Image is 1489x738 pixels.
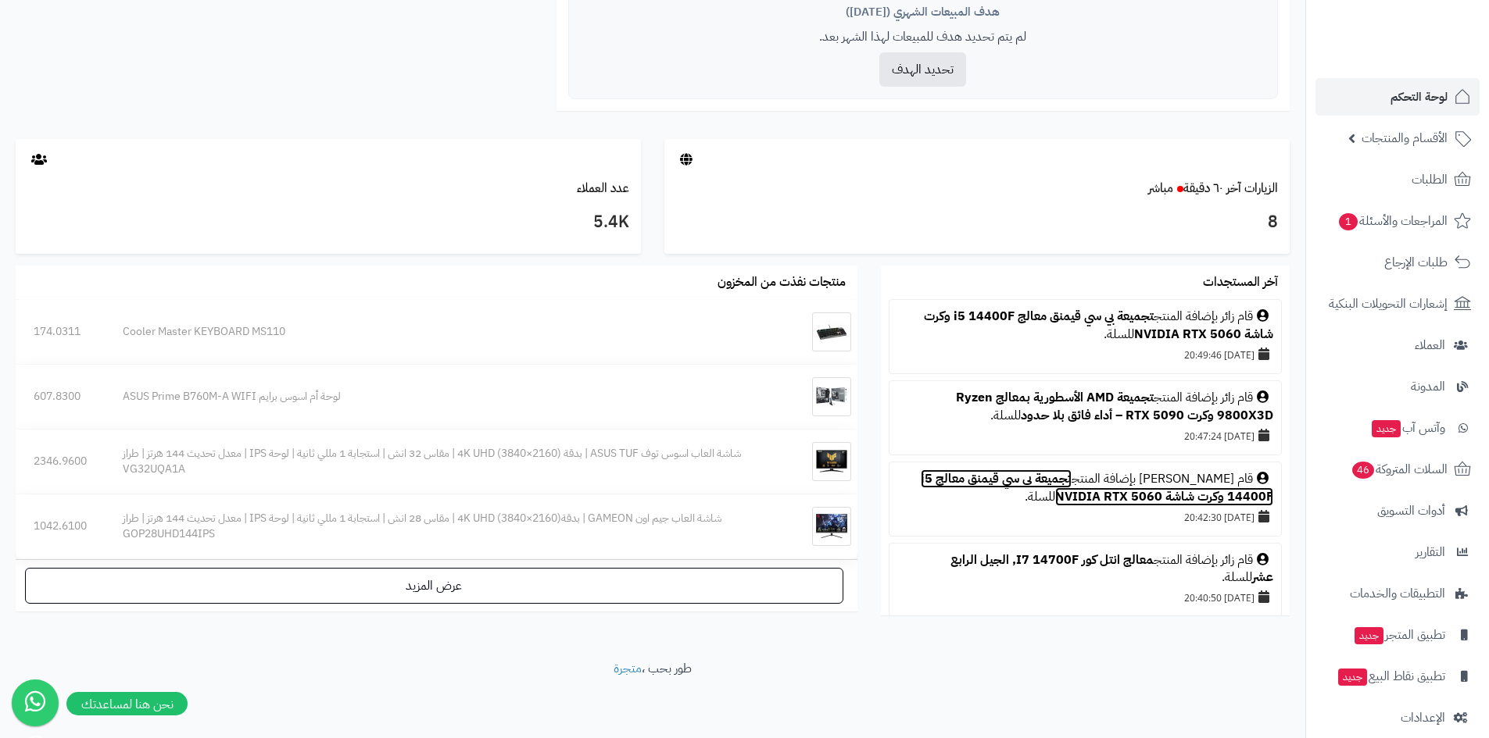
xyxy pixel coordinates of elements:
[27,209,629,236] h3: 5.4K
[879,52,966,87] button: تحديد الهدف
[1383,42,1474,75] img: logo-2.png
[614,659,642,678] a: متجرة
[1401,707,1445,729] span: الإعدادات
[34,454,87,469] div: 2346.9600
[1315,326,1480,364] a: العملاء
[34,324,87,340] div: 174.0311
[1377,500,1445,522] span: أدوات التسويق
[1148,179,1173,198] small: مباشر
[812,377,851,416] img: لوحة أم اسوس برايم ASUS Prime B760M-A WIFI
[1353,624,1445,646] span: تطبيق المتجر
[924,307,1273,344] a: تجميعة بي سي قيمنق معالج i5 14400F وكرت شاشة NVIDIA RTX 5060
[1412,169,1448,191] span: الطلبات
[897,551,1273,587] div: قام زائر بإضافة المنتج للسلة.
[1411,376,1445,398] span: المدونة
[1203,276,1278,290] h3: آخر المستجدات
[1415,334,1445,356] span: العملاء
[581,28,1265,46] p: لم يتم تحديد هدف للمبيعات لهذا الشهر بعد.
[1315,492,1480,529] a: أدوات التسويق
[123,446,788,477] div: شاشة العاب اسوس توف ASUS TUF | بدقة 4K UHD (3840×2160) | مقاس 32 انش | استجابة 1 مللي ثانية | لوح...
[718,276,846,290] h3: منتجات نفذت من المخزون
[34,519,87,534] div: 1042.6100
[1350,583,1445,604] span: التطبيقات والخدمات
[1339,213,1358,230] span: 1
[1391,86,1448,108] span: لوحة التحكم
[812,442,851,481] img: شاشة العاب اسوس توف ASUS TUF | بدقة 4K UHD (3840×2160) | مقاس 32 انش | استجابة 1 مللي ثانية | لوح...
[1315,616,1480,654] a: تطبيق المتجرجديد
[577,179,629,198] a: عدد العملاء
[921,469,1273,506] a: تجميعة بي سي قيمنق معالج i5 14400F وكرت شاشة NVIDIA RTX 5060
[123,324,788,340] div: Cooler Master KEYBOARD MS110
[1337,665,1445,687] span: تطبيق نقاط البيع
[581,4,1265,20] div: هدف المبيعات الشهري ([DATE])
[1362,127,1448,149] span: الأقسام والمنتجات
[1315,368,1480,405] a: المدونة
[1352,462,1374,479] span: 46
[1315,78,1480,116] a: لوحة التحكم
[812,507,851,546] img: شاشة العاب جيم اون GAMEON | بدقة4K UHD (3840×2160) | مقاس 28 انش | استجابة 1 مللي ثانية | لوحة IP...
[1315,533,1480,571] a: التقارير
[1315,699,1480,736] a: الإعدادات
[897,506,1273,528] div: [DATE] 20:42:30
[1315,451,1480,488] a: السلات المتروكة46
[1315,285,1480,323] a: إشعارات التحويلات البنكية
[1315,575,1480,612] a: التطبيقات والخدمات
[897,308,1273,344] div: قام زائر بإضافة المنتج للسلة.
[1315,409,1480,447] a: وآتس آبجديد
[950,551,1273,587] a: معالج انتل كور I7 14700F, الجيل الرابع عشر
[1355,627,1383,644] span: جديد
[897,470,1273,506] div: قام [PERSON_NAME] بإضافة المنتج للسلة.
[897,586,1273,608] div: [DATE] 20:40:50
[1370,417,1445,439] span: وآتس آب
[1315,161,1480,198] a: الطلبات
[897,425,1273,447] div: [DATE] 20:47:24
[897,389,1273,425] div: قام زائر بإضافة المنتج للسلة.
[1372,420,1401,437] span: جديد
[956,388,1273,425] a: تجميعة AMD الأسطورية بمعالج Ryzen 9800X3D وكرت RTX 5090 – أداء فائق بلا حدود
[1384,251,1448,273] span: طلبات الإرجاع
[897,344,1273,365] div: [DATE] 20:49:46
[1416,541,1445,563] span: التقارير
[34,389,87,405] div: 607.8300
[1315,202,1480,240] a: المراجعات والأسئلة1
[1338,668,1367,686] span: جديد
[676,209,1278,236] h3: 8
[812,312,851,351] img: Cooler Master KEYBOARD MS110
[123,389,788,405] div: لوحة أم اسوس برايم ASUS Prime B760M-A WIFI
[1351,458,1448,480] span: السلات المتروكة
[123,511,788,542] div: شاشة العاب جيم اون GAMEON | بدقة4K UHD (3840×2160) | مقاس 28 انش | استجابة 1 مللي ثانية | لوحة IP...
[1329,293,1448,315] span: إشعارات التحويلات البنكية
[1148,179,1278,198] a: الزيارات آخر ٦٠ دقيقةمباشر
[25,568,843,604] a: عرض المزيد
[1337,210,1448,232] span: المراجعات والأسئلة
[1315,658,1480,695] a: تطبيق نقاط البيعجديد
[1315,244,1480,281] a: طلبات الإرجاع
